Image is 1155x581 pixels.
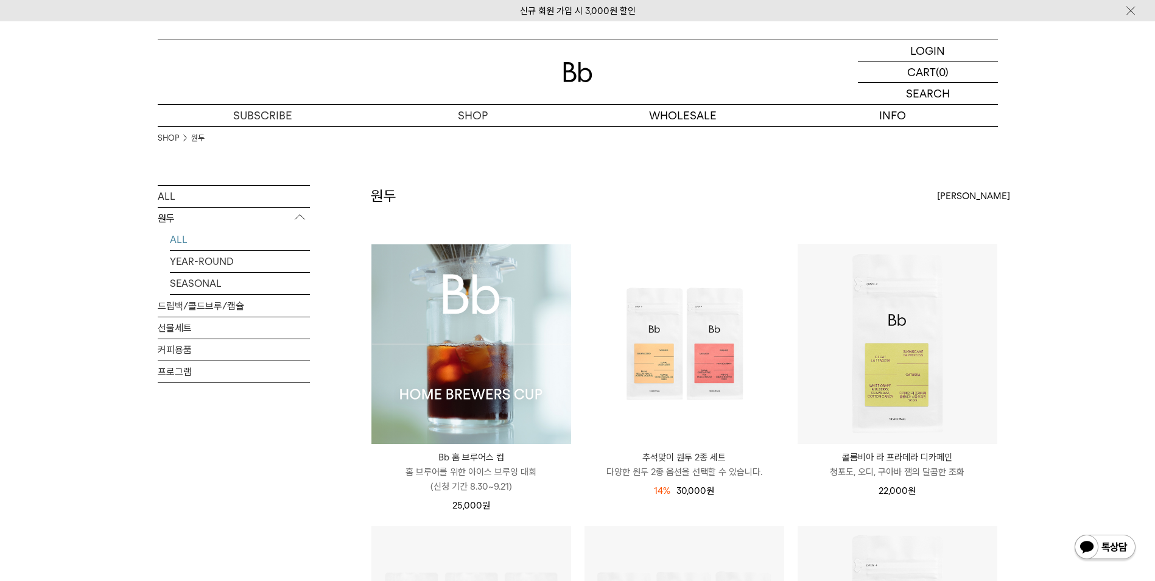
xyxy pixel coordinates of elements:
a: SHOP [368,105,578,126]
span: 원 [482,500,490,511]
span: 30,000 [676,485,714,496]
p: INFO [788,105,998,126]
a: 커피용품 [158,339,310,361]
a: SUBSCRIBE [158,105,368,126]
a: 원두 [191,132,205,144]
a: CART (0) [858,62,998,83]
p: Bb 홈 브루어스 컵 [371,450,571,465]
p: WHOLESALE [578,105,788,126]
span: 원 [908,485,916,496]
p: 추석맞이 원두 2종 세트 [585,450,784,465]
p: 원두 [158,208,310,230]
p: LOGIN [910,40,945,61]
a: SHOP [158,132,179,144]
div: 14% [654,484,670,498]
a: 프로그램 [158,361,310,382]
a: LOGIN [858,40,998,62]
span: 22,000 [879,485,916,496]
img: 로고 [563,62,592,82]
a: 추석맞이 원두 2종 세트 다양한 원두 2종 옵션을 선택할 수 있습니다. [585,450,784,479]
p: (0) [936,62,949,82]
img: 카카오톡 채널 1:1 채팅 버튼 [1073,533,1137,563]
a: 선물세트 [158,317,310,339]
span: [PERSON_NAME] [937,189,1010,203]
a: YEAR-ROUND [170,251,310,272]
h2: 원두 [371,186,396,206]
a: ALL [158,186,310,207]
span: 원 [706,485,714,496]
p: 청포도, 오디, 구아바 잼의 달콤한 조화 [798,465,997,479]
a: SEASONAL [170,273,310,294]
img: Bb 홈 브루어스 컵 [371,244,571,444]
a: 드립백/콜드브루/캡슐 [158,295,310,317]
p: CART [907,62,936,82]
img: 콜롬비아 라 프라데라 디카페인 [798,244,997,444]
p: SEARCH [906,83,950,104]
a: Bb 홈 브루어스 컵 홈 브루어를 위한 아이스 브루잉 대회(신청 기간 8.30~9.21) [371,450,571,494]
p: 다양한 원두 2종 옵션을 선택할 수 있습니다. [585,465,784,479]
img: 추석맞이 원두 2종 세트 [585,244,784,444]
a: 콜롬비아 라 프라데라 디카페인 청포도, 오디, 구아바 잼의 달콤한 조화 [798,450,997,479]
a: 신규 회원 가입 시 3,000원 할인 [520,5,636,16]
p: 홈 브루어를 위한 아이스 브루잉 대회 (신청 기간 8.30~9.21) [371,465,571,494]
a: ALL [170,229,310,250]
span: 25,000 [452,500,490,511]
p: 콜롬비아 라 프라데라 디카페인 [798,450,997,465]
